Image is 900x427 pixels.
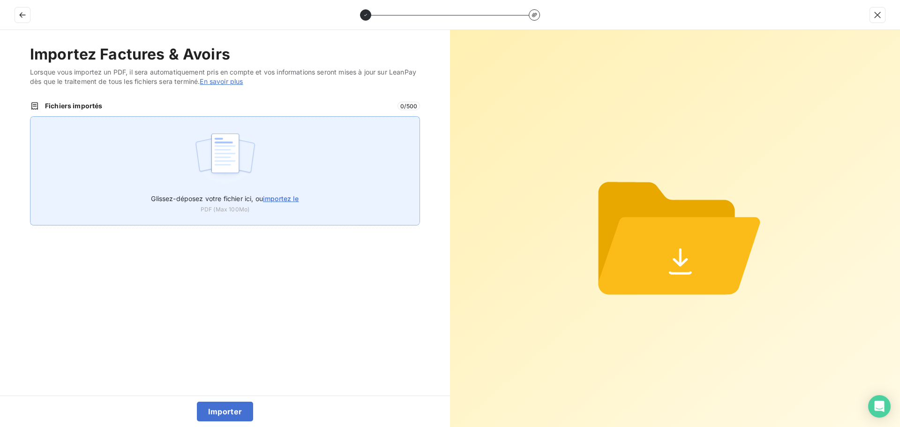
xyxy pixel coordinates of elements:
[30,67,420,86] span: Lorsque vous importez un PDF, il sera automatiquement pris en compte et vos informations seront m...
[151,195,299,202] span: Glissez-déposez votre fichier ici, ou
[263,195,299,202] span: importez le
[397,102,420,110] span: 0 / 500
[194,128,256,188] img: illustration
[197,402,254,421] button: Importer
[45,101,392,111] span: Fichiers importés
[200,77,243,85] a: En savoir plus
[868,395,891,418] div: Open Intercom Messenger
[201,205,249,214] span: PDF (Max 100Mo)
[30,45,420,64] h2: Importez Factures & Avoirs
